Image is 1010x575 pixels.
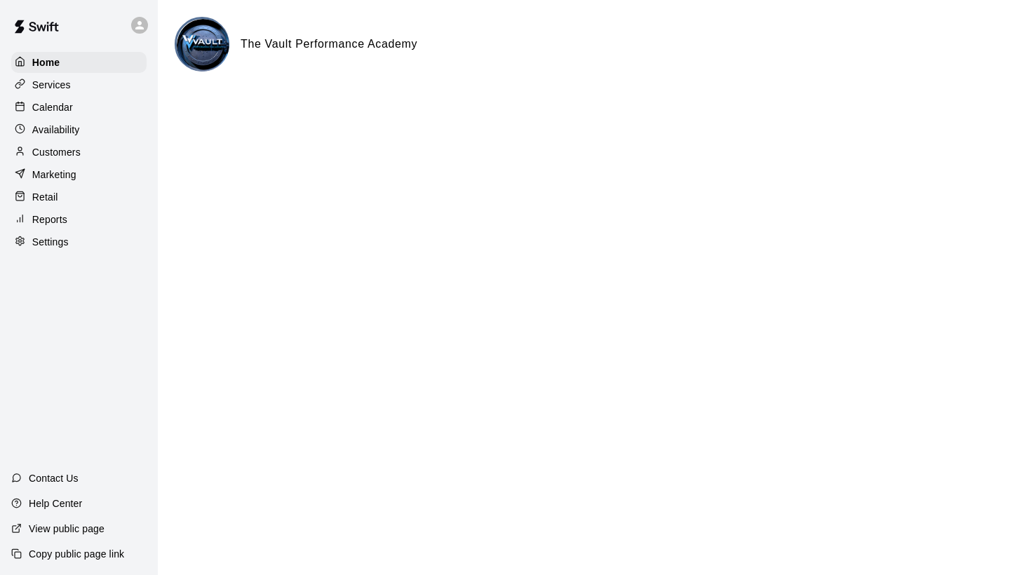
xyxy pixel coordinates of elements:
p: Settings [32,235,69,249]
a: Marketing [11,164,147,185]
p: Customers [32,145,81,159]
p: Availability [32,123,80,137]
p: Help Center [29,496,82,510]
p: Reports [32,212,67,226]
p: Contact Us [29,471,79,485]
p: Home [32,55,60,69]
a: Reports [11,209,147,230]
h6: The Vault Performance Academy [241,35,417,53]
a: Home [11,52,147,73]
a: Customers [11,142,147,163]
p: Marketing [32,168,76,182]
img: The Vault Performance Academy logo [177,19,229,72]
a: Calendar [11,97,147,118]
p: Copy public page link [29,547,124,561]
p: Retail [32,190,58,204]
p: Calendar [32,100,73,114]
a: Settings [11,231,147,252]
p: Services [32,78,71,92]
a: Availability [11,119,147,140]
a: Services [11,74,147,95]
a: Retail [11,187,147,208]
p: View public page [29,522,105,536]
